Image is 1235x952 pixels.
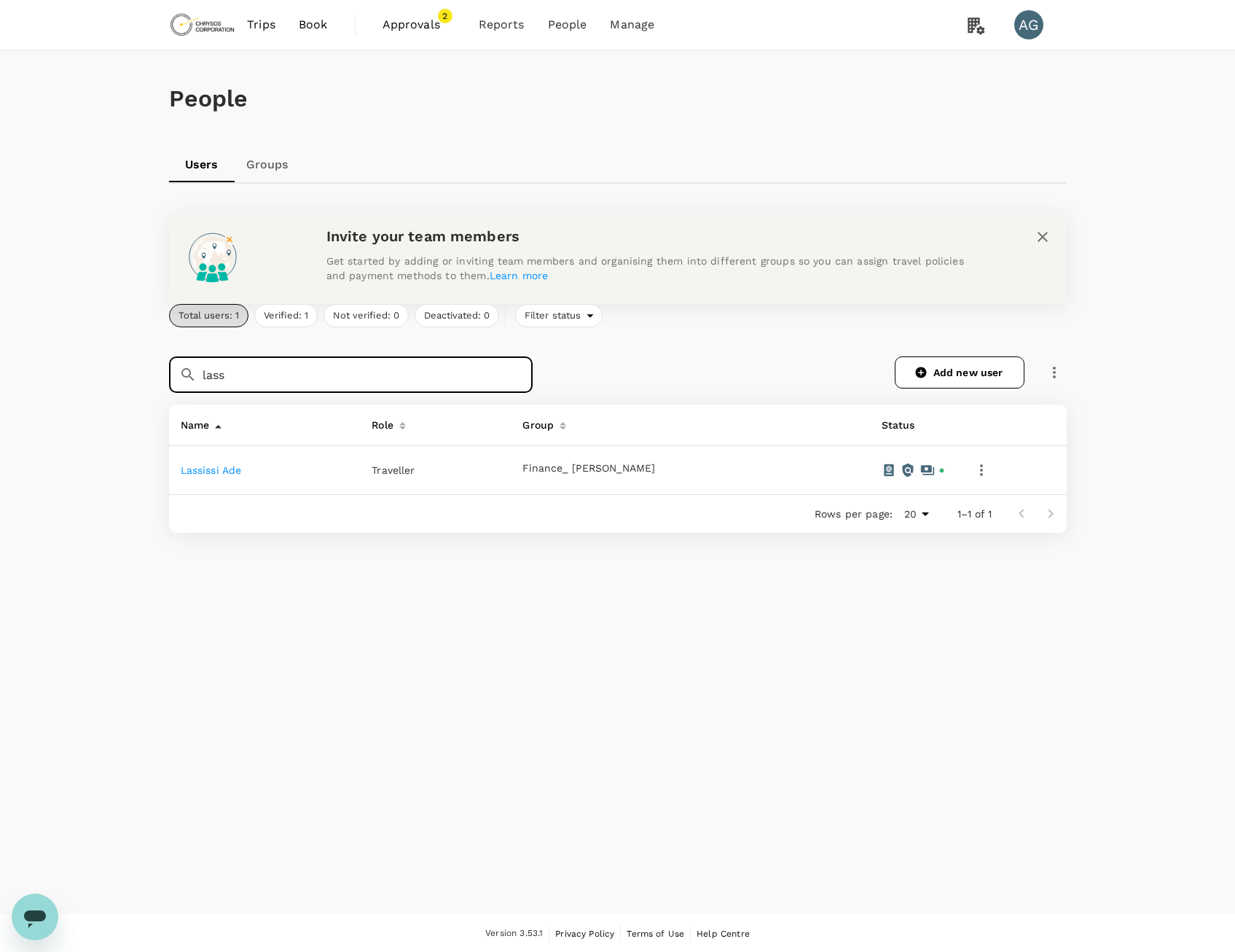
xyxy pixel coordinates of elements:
div: Filter status [515,304,603,327]
span: People [548,16,587,34]
button: Deactivated: 0 [415,304,499,327]
a: Add new user [895,356,1024,389]
span: Manage [610,16,654,34]
h1: People [169,85,1067,112]
span: Terms of Use [627,929,684,939]
button: Finance_ [PERSON_NAME] [522,463,655,475]
span: Trips [247,16,275,34]
p: Get started by adding or inviting team members and organising them into different groups so you c... [326,254,982,283]
button: Total users: 1 [169,304,248,327]
p: Rows per page: [815,507,893,521]
h6: Invite your team members [326,225,982,248]
span: Help Centre [697,929,750,939]
span: Approvals [383,16,455,34]
th: Status [870,405,957,446]
span: Book [299,16,328,34]
a: Groups [235,147,300,182]
span: Traveller [372,464,415,476]
a: Learn more [490,270,549,281]
div: 20 [898,504,934,525]
a: Users [169,147,235,182]
span: Filter status [516,309,587,323]
span: Version 3.53.1 [485,926,543,941]
div: Group [517,410,554,434]
span: Reports [479,16,525,34]
a: Privacy Policy [555,926,614,942]
div: AG [1014,10,1043,39]
p: 1–1 of 1 [957,507,992,521]
div: Role [366,410,393,434]
button: close [1030,225,1055,249]
a: Lassissi Ade [181,464,242,476]
span: Privacy Policy [555,929,614,939]
div: Name [175,410,210,434]
a: Help Centre [697,926,750,942]
img: Chrysos Corporation [169,9,236,41]
input: Search for a user [203,356,533,393]
img: onboarding-banner [181,225,245,289]
iframe: Button to launch messaging window [12,894,58,940]
button: Not verified: 0 [324,304,409,327]
a: Terms of Use [627,926,684,942]
span: 2 [438,9,452,23]
button: Verified: 1 [254,304,318,327]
